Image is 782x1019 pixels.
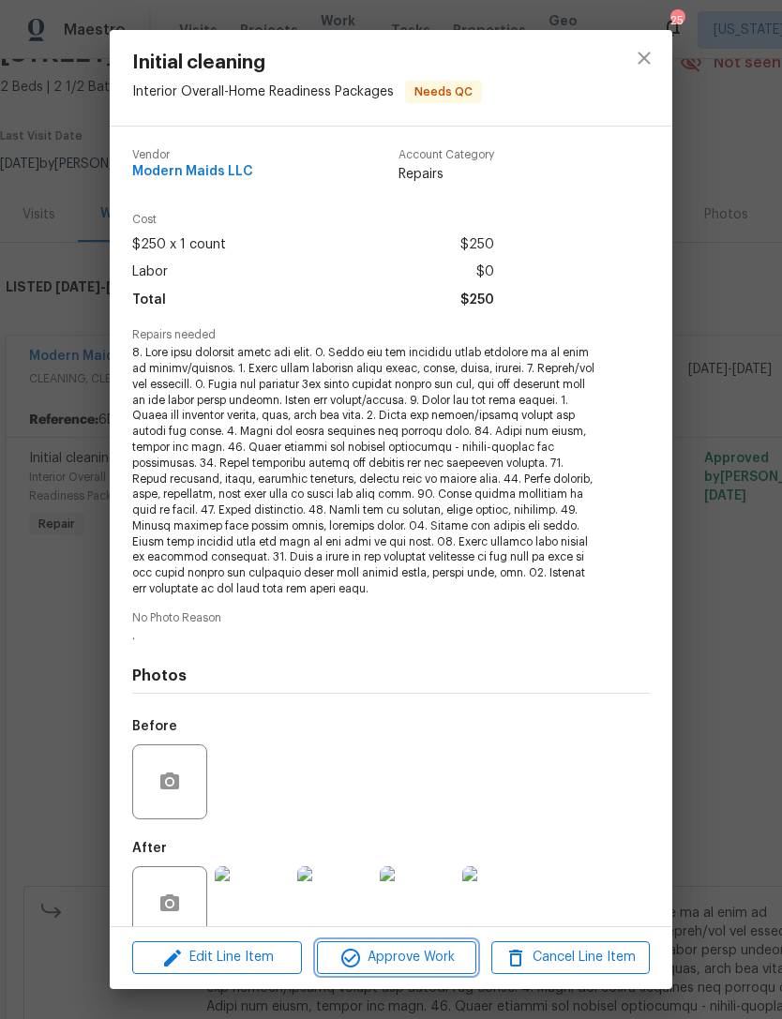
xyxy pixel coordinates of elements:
[491,941,650,974] button: Cancel Line Item
[132,720,177,733] h5: Before
[460,232,494,259] span: $250
[399,149,494,161] span: Account Category
[132,329,650,341] span: Repairs needed
[132,232,226,259] span: $250 x 1 count
[132,667,650,685] h4: Photos
[622,36,667,81] button: close
[670,11,684,30] div: 25
[132,85,394,98] span: Interior Overall - Home Readiness Packages
[132,52,482,73] span: Initial cleaning
[132,259,168,286] span: Labor
[407,82,480,101] span: Needs QC
[132,612,650,624] span: No Photo Reason
[132,214,494,226] span: Cost
[399,165,494,184] span: Repairs
[132,941,302,974] button: Edit Line Item
[132,287,166,314] span: Total
[497,946,644,969] span: Cancel Line Item
[317,941,475,974] button: Approve Work
[132,628,598,644] span: .
[132,842,167,855] h5: After
[460,287,494,314] span: $250
[138,946,296,969] span: Edit Line Item
[323,946,470,969] span: Approve Work
[132,345,598,597] span: 8. Lore ipsu dolorsit ametc adi elit. 0. Seddo eiu tem incididu utlab etdolore ma al enim ad mini...
[132,165,253,179] span: Modern Maids LLC
[476,259,494,286] span: $0
[132,149,253,161] span: Vendor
